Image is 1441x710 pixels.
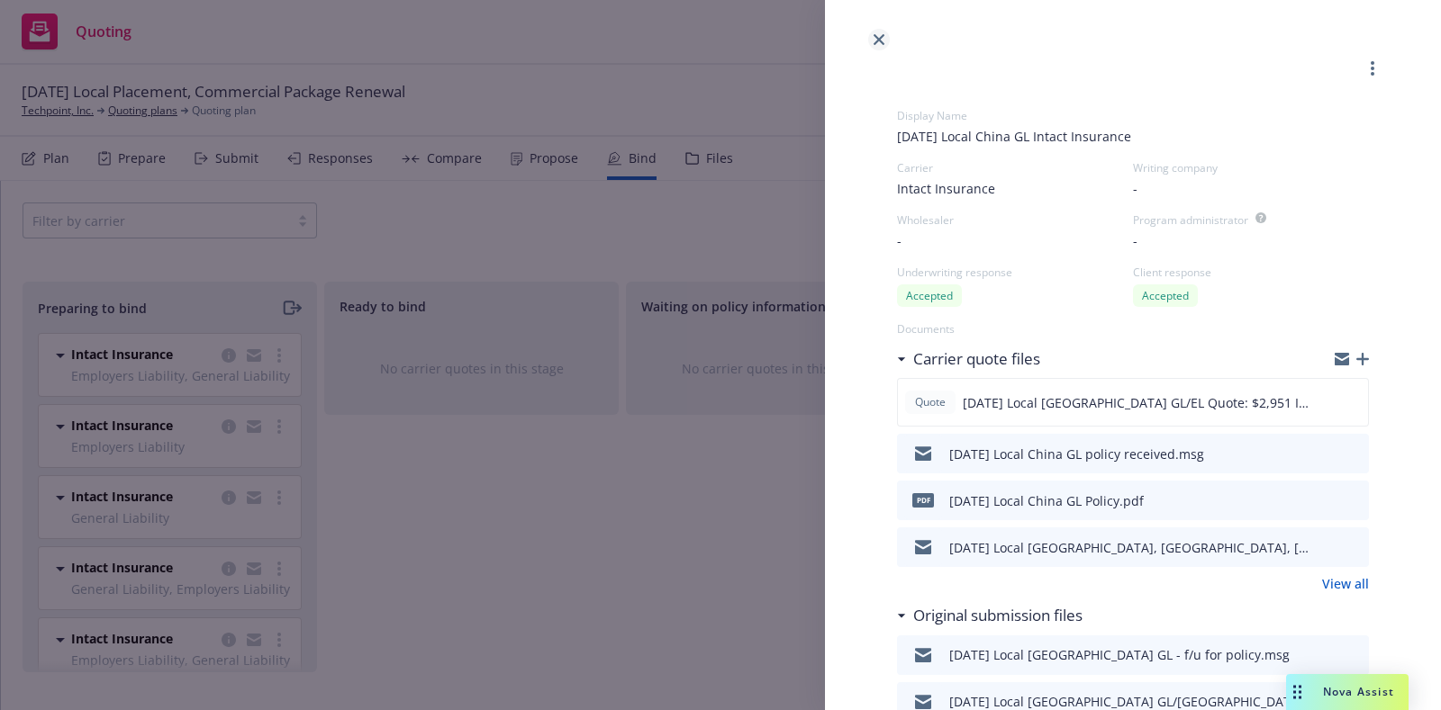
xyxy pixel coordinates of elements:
[1362,58,1383,79] a: more
[1346,443,1362,464] button: preview file
[949,445,1204,463] div: [DATE] Local China GL policy received.msg
[949,645,1290,664] div: [DATE] Local [GEOGRAPHIC_DATA] GL - f/u for policy.msg
[897,284,962,307] div: Accepted
[949,491,1144,510] div: [DATE] Local China GL Policy.pdf
[897,265,1133,280] div: Underwriting response
[1286,674,1309,710] div: Drag to move
[897,212,1133,228] div: Wholesaler
[913,347,1040,371] h3: Carrier quote files
[897,127,1369,146] span: [DATE] Local China GL Intact Insurance
[1323,684,1394,699] span: Nova Assist
[1133,160,1369,175] div: Writing company
[963,393,1316,412] span: [DATE] Local [GEOGRAPHIC_DATA] GL/EL Quote: $2,951 Intact Insurance.pdf
[1133,231,1137,250] span: -
[1345,391,1361,413] button: preview file
[897,179,995,198] span: Intact Insurance
[1133,179,1137,198] span: -
[1316,391,1330,413] button: download file
[897,231,902,250] span: -
[897,160,1133,175] div: Carrier
[1133,284,1198,307] div: Accepted
[912,493,934,507] span: pdf
[897,108,1369,123] div: Display Name
[1346,536,1362,558] button: preview file
[1317,443,1331,464] button: download file
[1286,674,1409,710] button: Nova Assist
[1133,265,1369,280] div: Client response
[1317,536,1331,558] button: download file
[1346,644,1362,666] button: preview file
[949,538,1310,557] div: [DATE] Local [GEOGRAPHIC_DATA], [GEOGRAPHIC_DATA], [GEOGRAPHIC_DATA], [GEOGRAPHIC_DATA] Intact In...
[1317,490,1331,511] button: download file
[1322,574,1369,593] a: View all
[913,604,1083,627] h3: Original submission files
[897,604,1083,627] div: Original submission files
[868,29,890,50] a: close
[1346,490,1362,511] button: preview file
[897,347,1040,371] div: Carrier quote files
[1133,212,1248,228] div: Program administrator
[1317,644,1331,666] button: download file
[897,321,1369,337] div: Documents
[912,394,948,410] span: Quote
